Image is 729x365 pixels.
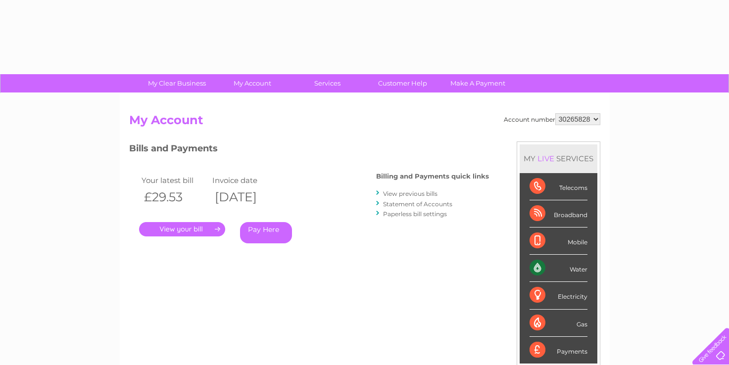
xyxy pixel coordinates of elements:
[535,154,556,163] div: LIVE
[362,74,443,92] a: Customer Help
[139,174,210,187] td: Your latest bill
[287,74,368,92] a: Services
[210,187,281,207] th: [DATE]
[530,173,587,200] div: Telecoms
[530,200,587,228] div: Broadband
[504,113,600,125] div: Account number
[139,222,225,236] a: .
[129,113,600,132] h2: My Account
[129,141,489,159] h3: Bills and Payments
[139,187,210,207] th: £29.53
[211,74,293,92] a: My Account
[240,222,292,243] a: Pay Here
[136,74,218,92] a: My Clear Business
[530,282,587,309] div: Electricity
[210,174,281,187] td: Invoice date
[383,210,447,218] a: Paperless bill settings
[376,173,489,180] h4: Billing and Payments quick links
[383,200,452,208] a: Statement of Accounts
[530,228,587,255] div: Mobile
[530,310,587,337] div: Gas
[383,190,437,197] a: View previous bills
[437,74,519,92] a: Make A Payment
[520,144,597,173] div: MY SERVICES
[530,337,587,364] div: Payments
[530,255,587,282] div: Water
